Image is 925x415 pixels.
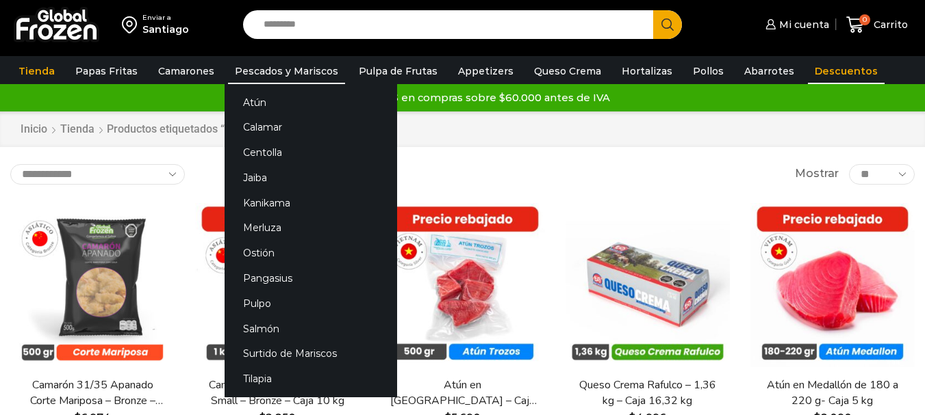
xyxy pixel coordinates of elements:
a: Tilapia [225,366,397,392]
span: 0 [859,14,870,25]
a: Papas Fritas [68,58,144,84]
nav: Breadcrumb [20,122,286,137]
a: Centolla [225,140,397,165]
div: Santiago [142,23,189,36]
h1: Productos etiquetados “Descuentos” [107,122,286,135]
a: Hortalizas [615,58,679,84]
a: Atún en Medallón de 180 a 220 g- Caja 5 kg [759,377,907,409]
a: Jaiba [225,165,397,190]
div: Enviar a [142,13,189,23]
a: Calamar [225,115,397,140]
a: Queso Crema [527,58,608,84]
a: Queso Crema Rafulco – 1,36 kg – Caja 16,32 kg [574,377,722,409]
select: Pedido de la tienda [10,164,185,185]
a: Camarones [151,58,221,84]
a: Ostión [225,241,397,266]
a: 0 Carrito [843,9,911,41]
a: Abarrotes [737,58,801,84]
a: Merluza [225,215,397,241]
a: Pollos [686,58,731,84]
span: Mi cuenta [776,18,829,31]
span: Mostrar [795,166,839,182]
img: address-field-icon.svg [122,13,142,36]
a: Pulpo [225,291,397,316]
a: Salmón [225,316,397,341]
a: Kanikama [225,190,397,215]
a: Atún en [GEOGRAPHIC_DATA] – Caja 10 kg [388,377,536,409]
a: Surtido de Mariscos [225,341,397,366]
a: Inicio [20,122,48,137]
a: Tienda [60,122,95,137]
a: Mi cuenta [762,11,829,38]
a: Pulpa de Frutas [352,58,444,84]
a: Camarón 31/35 Apanado Corte Mariposa – Bronze – Caja 5 kg [18,377,166,409]
a: Pangasius [225,266,397,291]
a: Atún [225,90,397,115]
a: Descuentos [808,58,885,84]
span: Carrito [870,18,908,31]
a: Camarón Cocido Pelado Very Small – Bronze – Caja 10 kg [203,377,351,409]
button: Search button [653,10,682,39]
a: Appetizers [451,58,520,84]
a: Pescados y Mariscos [228,58,345,84]
a: Tienda [12,58,62,84]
